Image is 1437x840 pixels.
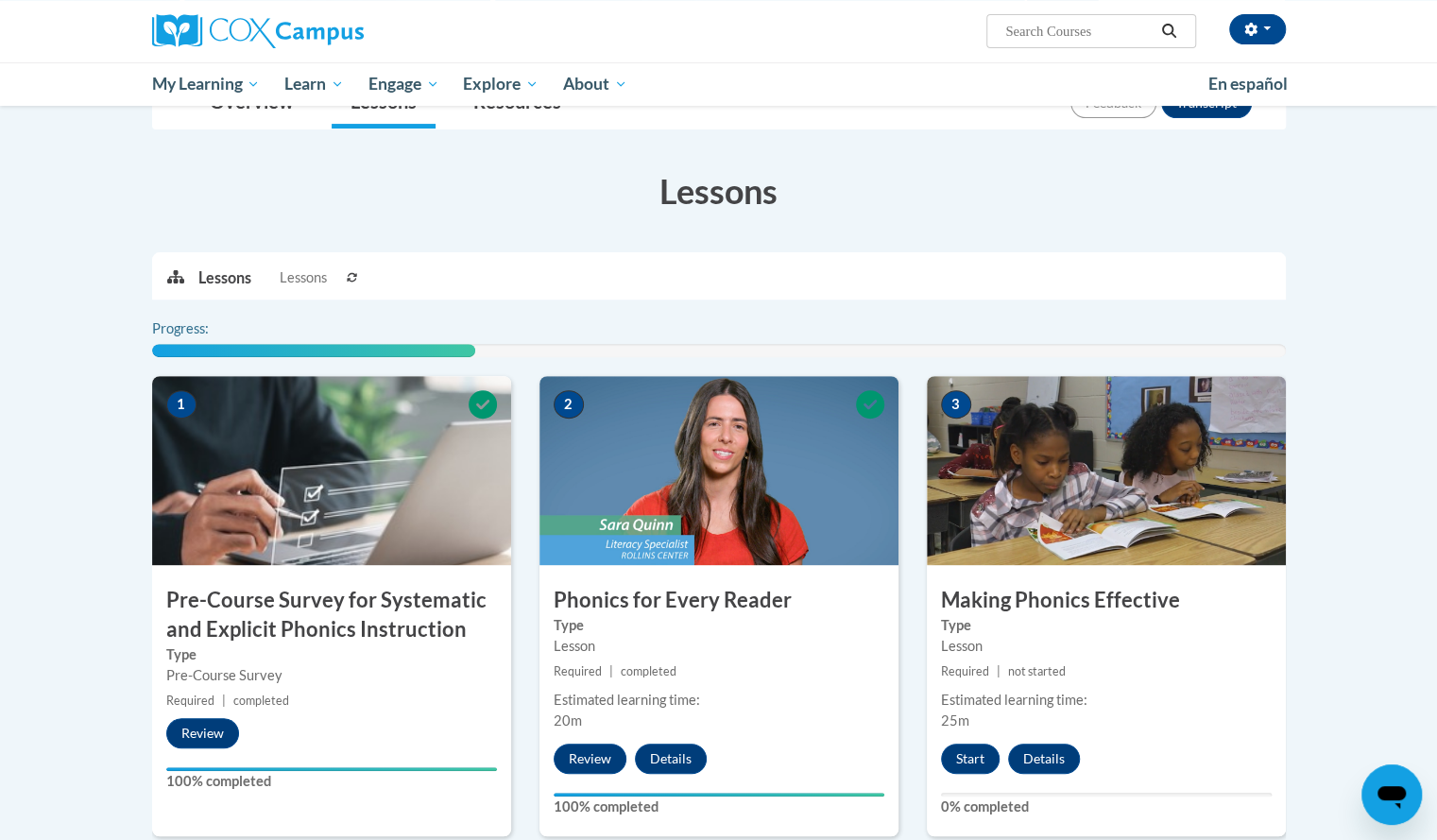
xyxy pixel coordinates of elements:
label: Type [554,615,884,636]
div: Pre-Course Survey [166,665,497,686]
button: Account Settings [1229,14,1286,44]
div: Main menu [124,62,1314,106]
a: Cox Campus [152,14,511,48]
span: Engage [368,73,439,95]
label: Progress: [152,318,261,339]
span: 3 [941,390,971,419]
span: | [609,664,613,678]
button: Review [166,718,239,748]
span: En español [1208,74,1288,94]
button: Search [1155,20,1183,43]
h3: Pre-Course Survey for Systematic and Explicit Phonics Instruction [152,586,511,644]
div: Estimated learning time: [941,690,1272,711]
label: Type [941,615,1272,636]
a: Learn [272,62,356,106]
div: Your progress [554,793,884,797]
button: Details [635,744,707,774]
img: Course Image [539,376,898,565]
h3: Making Phonics Effective [927,586,1286,615]
p: Lessons [198,267,251,288]
button: Start [941,744,1000,774]
label: 100% completed [554,797,884,817]
img: Course Image [927,376,1286,565]
label: Type [166,644,497,665]
img: Cox Campus [152,14,364,48]
span: About [563,73,627,95]
span: Explore [463,73,539,95]
span: 1 [166,390,197,419]
span: | [222,694,226,708]
div: Your progress [166,767,497,771]
span: completed [233,694,289,708]
h3: Phonics for Every Reader [539,586,898,615]
span: Lessons [280,267,327,288]
span: not started [1008,664,1066,678]
span: Required [554,664,602,678]
span: Required [941,664,989,678]
h3: Lessons [152,167,1286,214]
span: 2 [554,390,584,419]
a: Explore [451,62,551,106]
button: Details [1008,744,1080,774]
span: completed [621,664,676,678]
div: Estimated learning time: [554,690,884,711]
span: My Learning [151,73,260,95]
input: Search Courses [1003,20,1155,43]
span: 25m [941,712,969,729]
div: Lesson [941,636,1272,657]
a: My Learning [140,62,273,106]
a: About [551,62,640,106]
div: Lesson [554,636,884,657]
span: 20m [554,712,582,729]
span: Learn [284,73,344,95]
a: Engage [356,62,452,106]
span: | [997,664,1001,678]
button: Review [554,744,626,774]
iframe: Button to launch messaging window [1361,764,1422,825]
img: Course Image [152,376,511,565]
span: Required [166,694,214,708]
label: 0% completed [941,797,1272,817]
label: 100% completed [166,771,497,792]
a: En español [1196,64,1300,104]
